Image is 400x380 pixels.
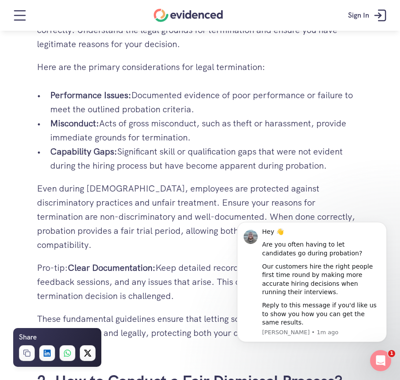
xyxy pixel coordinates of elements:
[348,10,369,21] p: Sign In
[50,144,363,173] p: Significant skill or qualification gaps that were not evident during the hiring process but have ...
[50,146,117,157] strong: Capability Gaps:
[50,88,363,116] p: Documented evidence of poor performance or failure to meet the outlined probation criteria.
[37,261,363,303] p: Pro-tip: Keep detailed records of performance reviews, feedback sessions, and any issues that ari...
[388,350,395,357] span: 1
[19,332,37,343] h6: Share
[37,312,363,354] p: These fundamental guidelines ensure that letting someone go during probation is conducted fairly ...
[154,9,223,22] a: Home
[37,60,363,74] p: Here are the primary considerations for legal termination:
[37,181,363,252] p: Even during [DEMOGRAPHIC_DATA], employees are protected against discriminatory practices and unfa...
[50,89,131,101] strong: Performance Issues:
[224,209,400,356] iframe: Intercom notifications message
[68,262,156,273] strong: Clear Documentation:
[50,118,99,129] strong: Misconduct:
[50,116,363,144] p: Acts of gross misconduct, such as theft or harassment, provide immediate grounds for termination.
[341,2,396,29] a: Sign In
[370,350,391,371] iframe: Intercom live chat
